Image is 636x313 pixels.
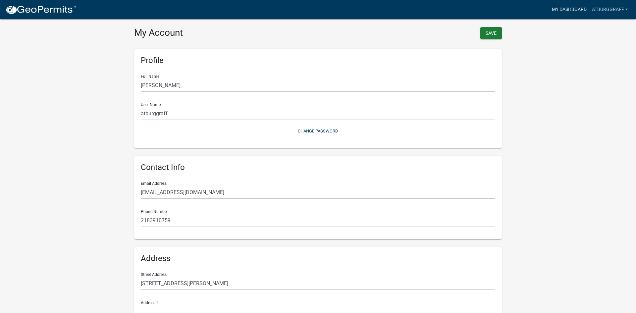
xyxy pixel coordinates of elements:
a: My Dashboard [549,3,589,16]
a: atburggraff [589,3,631,16]
h6: Profile [141,56,495,65]
button: Change Password [141,126,495,136]
h6: Address [141,254,495,263]
h3: My Account [134,27,313,38]
h6: Contact Info [141,163,495,172]
button: Save [480,27,502,39]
